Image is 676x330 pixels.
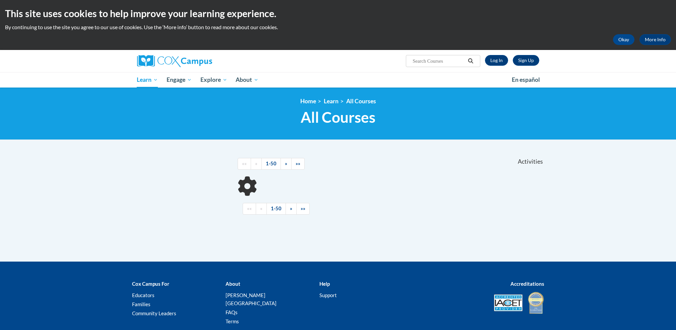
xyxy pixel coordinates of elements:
a: End [296,203,310,215]
a: Terms [226,318,239,324]
span: All Courses [301,108,375,126]
span: Engage [167,76,192,84]
a: All Courses [346,98,376,105]
span: En español [512,76,540,83]
a: Support [319,292,337,298]
h2: This site uses cookies to help improve your learning experience. [5,7,671,20]
button: Okay [613,34,634,45]
a: [PERSON_NAME][GEOGRAPHIC_DATA] [226,292,276,306]
span: « [255,161,257,166]
img: Accredited IACET® Provider [494,294,523,311]
span: »» [296,161,300,166]
a: Learn [324,98,339,105]
a: En español [507,73,544,87]
a: Cox Campus [137,55,264,67]
span: «« [247,206,252,211]
span: » [290,206,292,211]
b: Accreditations [510,281,544,287]
a: Explore [196,72,232,88]
span: « [260,206,262,211]
img: IDA® Accredited [528,291,544,315]
a: Community Leaders [132,310,176,316]
button: Search [466,57,476,65]
span: »» [301,206,305,211]
a: Next [286,203,297,215]
a: 1-50 [261,158,281,170]
a: Home [300,98,316,105]
div: Main menu [127,72,549,88]
span: Activities [518,158,543,165]
span: Learn [137,76,158,84]
b: Cox Campus For [132,281,169,287]
a: Begining [243,203,256,215]
input: Search Courses [412,57,466,65]
a: Learn [133,72,163,88]
span: About [236,76,258,84]
p: By continuing to use the site you agree to our use of cookies. Use the ‘More info’ button to read... [5,23,671,31]
a: Engage [162,72,196,88]
a: Previous [251,158,262,170]
a: 1-50 [266,203,286,215]
img: Cox Campus [137,55,212,67]
span: » [285,161,287,166]
a: Previous [256,203,267,215]
a: Educators [132,292,155,298]
a: Next [281,158,292,170]
a: Families [132,301,150,307]
a: End [291,158,305,170]
span: Explore [200,76,227,84]
a: Log In [485,55,508,66]
a: Begining [238,158,251,170]
a: About [231,72,263,88]
a: More Info [639,34,671,45]
a: FAQs [226,309,238,315]
a: Register [513,55,539,66]
b: About [226,281,240,287]
span: «« [242,161,247,166]
b: Help [319,281,330,287]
